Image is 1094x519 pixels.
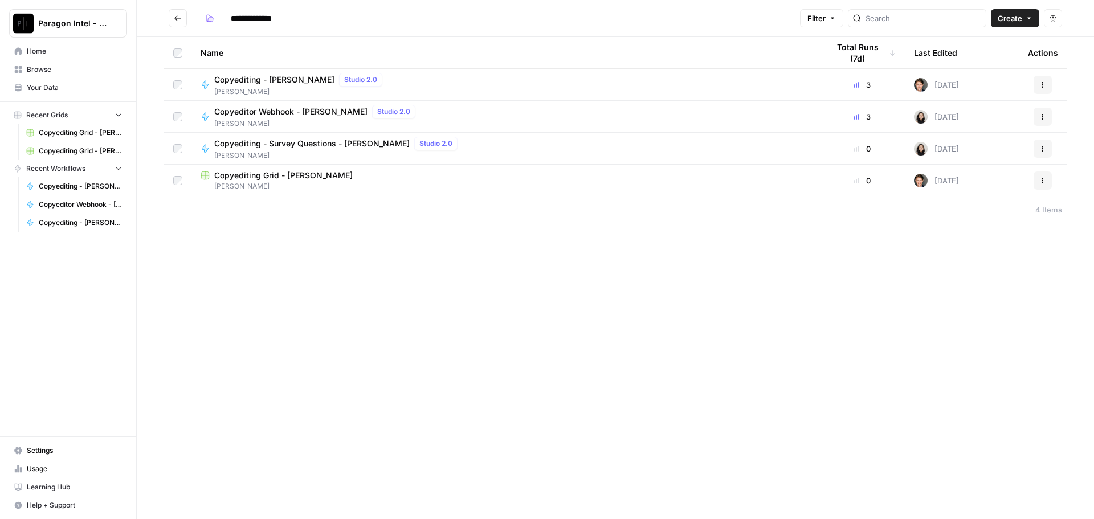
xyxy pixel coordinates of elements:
span: [PERSON_NAME] [214,118,420,129]
a: Copyediting Grid - [PERSON_NAME][PERSON_NAME] [201,170,810,191]
a: Home [9,42,127,60]
div: Total Runs (7d) [828,37,896,68]
div: Name [201,37,810,68]
a: Copyediting Grid - [PERSON_NAME] [21,124,127,142]
a: Learning Hub [9,478,127,496]
div: [DATE] [914,142,959,156]
div: 3 [828,111,896,122]
span: Studio 2.0 [344,75,377,85]
button: Go back [169,9,187,27]
span: Copyediting - [PERSON_NAME] [214,74,334,85]
a: Your Data [9,79,127,97]
span: Home [27,46,122,56]
span: Settings [27,446,122,456]
span: Filter [807,13,826,24]
button: Recent Grids [9,107,127,124]
span: Copyediting - [PERSON_NAME] [39,181,122,191]
span: [PERSON_NAME] [214,87,387,97]
button: Workspace: Paragon Intel - Copyediting [9,9,127,38]
a: Copyeditor Webhook - [PERSON_NAME]Studio 2.0[PERSON_NAME] [201,105,810,129]
button: Filter [800,9,843,27]
span: Help + Support [27,500,122,510]
span: Copyediting Grid - [PERSON_NAME] [39,146,122,156]
span: Recent Grids [26,110,68,120]
div: 3 [828,79,896,91]
a: Copyediting - [PERSON_NAME]Studio 2.0[PERSON_NAME] [201,73,810,97]
button: Create [991,9,1039,27]
span: Browse [27,64,122,75]
a: Copyeditor Webhook - [PERSON_NAME] [21,195,127,214]
a: Usage [9,460,127,478]
span: Copyediting - [PERSON_NAME] [39,218,122,228]
span: [PERSON_NAME] [214,150,462,161]
span: Copyediting - Survey Questions - [PERSON_NAME] [214,138,410,149]
input: Search [866,13,981,24]
span: Copyeditor Webhook - [PERSON_NAME] [39,199,122,210]
div: 0 [828,175,896,186]
span: Your Data [27,83,122,93]
a: Copyediting - [PERSON_NAME] [21,177,127,195]
div: [DATE] [914,110,959,124]
a: Copyediting - [PERSON_NAME] [21,214,127,232]
div: Last Edited [914,37,957,68]
button: Recent Workflows [9,160,127,177]
a: Settings [9,442,127,460]
div: [DATE] [914,174,959,187]
span: Learning Hub [27,482,122,492]
button: Help + Support [9,496,127,514]
div: [DATE] [914,78,959,92]
span: Studio 2.0 [377,107,410,117]
a: Copyediting - Survey Questions - [PERSON_NAME]Studio 2.0[PERSON_NAME] [201,137,810,161]
span: Copyeditor Webhook - [PERSON_NAME] [214,106,368,117]
span: Create [998,13,1022,24]
a: Copyediting Grid - [PERSON_NAME] [21,142,127,160]
span: Studio 2.0 [419,138,452,149]
span: Paragon Intel - Copyediting [38,18,107,29]
span: [PERSON_NAME] [201,181,810,191]
img: Paragon Intel - Copyediting Logo [13,13,34,34]
img: qw00ik6ez51o8uf7vgx83yxyzow9 [914,174,928,187]
div: 0 [828,143,896,154]
img: qw00ik6ez51o8uf7vgx83yxyzow9 [914,78,928,92]
span: Copyediting Grid - [PERSON_NAME] [39,128,122,138]
img: t5ef5oef8zpw1w4g2xghobes91mw [914,110,928,124]
span: Usage [27,464,122,474]
span: Copyediting Grid - [PERSON_NAME] [214,170,353,181]
div: Actions [1028,37,1058,68]
a: Browse [9,60,127,79]
img: t5ef5oef8zpw1w4g2xghobes91mw [914,142,928,156]
span: Recent Workflows [26,164,85,174]
div: 4 Items [1035,204,1062,215]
